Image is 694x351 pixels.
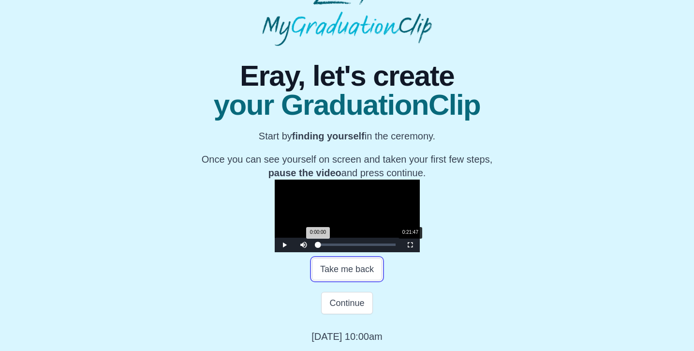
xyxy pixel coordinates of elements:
[202,153,492,180] p: Once you can see yourself on screen and taken your first few steps, and press continue.
[292,131,365,141] b: finding yourself
[202,61,492,91] span: Eray, let's create
[202,129,492,143] p: Start by in the ceremony.
[294,238,313,252] button: Mute
[202,91,492,120] span: your GraduationClip
[275,238,294,252] button: Play
[311,330,382,343] p: [DATE] 10:00am
[321,292,372,314] button: Continue
[312,258,382,280] button: Take me back
[268,168,341,178] b: pause the video
[275,180,420,252] div: Video Player
[400,238,420,252] button: Fullscreen
[318,244,396,246] div: Progress Bar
